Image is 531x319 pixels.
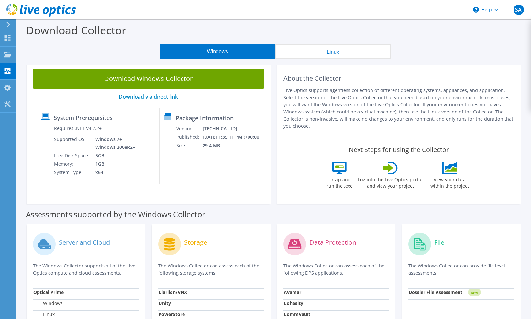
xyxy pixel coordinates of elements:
[283,262,389,277] p: The Windows Collector can assess each of the following DPS applications.
[91,151,137,160] td: 5GB
[408,262,514,277] p: The Windows Collector can provide file level assessments.
[54,114,113,121] label: System Prerequisites
[176,124,202,133] td: Version:
[434,239,444,246] label: File
[284,300,303,306] strong: Cohesity
[409,289,462,295] strong: Dossier File Assessment
[54,160,91,168] td: Memory:
[33,262,139,277] p: The Windows Collector supports all of the Live Optics compute and cloud assessments.
[33,69,264,89] a: Download Windows Collector
[160,44,275,59] button: Windows
[159,300,171,306] strong: Unity
[202,124,267,133] td: [TECHNICAL_ID]
[275,44,391,59] button: Linux
[325,174,354,189] label: Unzip and run the .exe
[33,300,63,307] label: Windows
[514,5,524,15] span: SA
[202,133,267,141] td: [DATE] 1:35:11 PM (+00:00)
[349,146,449,154] label: Next Steps for using the Collector
[284,289,301,295] strong: Avamar
[54,125,102,132] label: Requires .NET V4.7.2+
[202,141,267,150] td: 29.4 MB
[176,141,202,150] td: Size:
[309,239,356,246] label: Data Protection
[176,115,234,121] label: Package Information
[159,289,187,295] strong: Clariion/VNX
[33,311,55,318] label: Linux
[473,7,479,13] svg: \n
[91,168,137,177] td: x64
[426,174,473,189] label: View your data within the project
[26,211,205,218] label: Assessments supported by the Windows Collector
[283,75,514,82] h2: About the Collector
[358,174,423,189] label: Log into the Live Optics portal and view your project
[283,87,514,130] p: Live Optics supports agentless collection of different operating systems, appliances, and applica...
[119,93,178,100] a: Download via direct link
[91,160,137,168] td: 1GB
[26,23,126,38] label: Download Collector
[471,291,478,294] tspan: NEW!
[54,135,91,151] td: Supported OS:
[54,168,91,177] td: System Type:
[91,135,137,151] td: Windows 7+ Windows 2008R2+
[176,133,202,141] td: Published:
[33,289,64,295] strong: Optical Prime
[59,239,110,246] label: Server and Cloud
[284,311,310,317] strong: CommVault
[158,262,264,277] p: The Windows Collector can assess each of the following storage systems.
[184,239,207,246] label: Storage
[159,311,185,317] strong: PowerStore
[54,151,91,160] td: Free Disk Space:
